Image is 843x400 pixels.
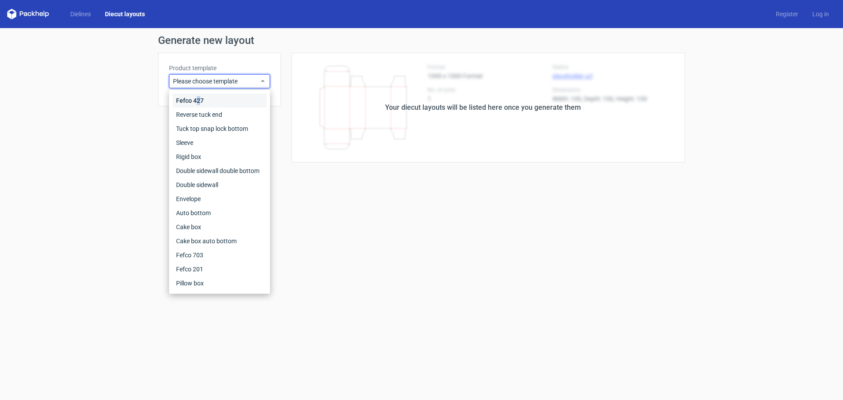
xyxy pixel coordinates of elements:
div: Sleeve [173,136,267,150]
h1: Generate new layout [158,35,685,46]
label: Product template [169,64,270,72]
div: Double sidewall [173,178,267,192]
a: Register [769,10,805,18]
div: Cake box auto bottom [173,234,267,248]
a: Dielines [63,10,98,18]
div: Fefco 703 [173,248,267,262]
div: Reverse tuck end [173,108,267,122]
div: Double sidewall double bottom [173,164,267,178]
div: Auto bottom [173,206,267,220]
div: Tuck top snap lock bottom [173,122,267,136]
div: Rigid box [173,150,267,164]
span: Please choose template [173,77,259,86]
div: Fefco 427 [173,94,267,108]
div: Cake box [173,220,267,234]
div: Your diecut layouts will be listed here once you generate them [385,102,581,113]
div: Envelope [173,192,267,206]
div: Fefco 201 [173,262,267,276]
div: Pillow box [173,276,267,290]
a: Diecut layouts [98,10,152,18]
a: Log in [805,10,836,18]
